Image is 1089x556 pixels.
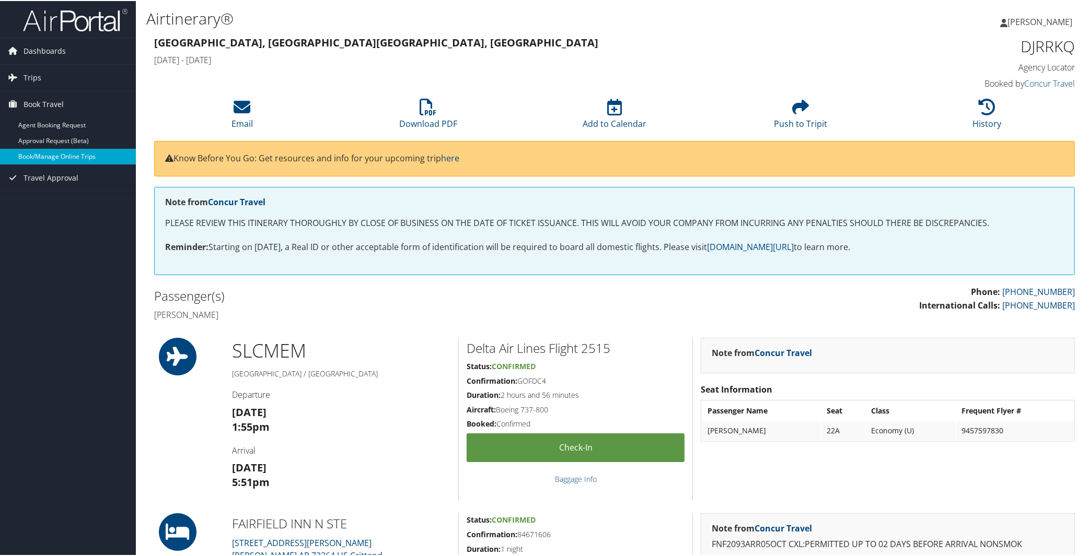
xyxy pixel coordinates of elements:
[467,543,501,553] strong: Duration:
[208,195,265,207] a: Concur Travel
[165,240,208,252] strong: Reminder:
[702,420,820,439] td: [PERSON_NAME]
[866,400,955,419] th: Class
[467,543,685,553] h5: 1 night
[856,34,1075,56] h1: DJRRKQ
[467,514,492,524] strong: Status:
[712,537,1064,550] p: FNF2093ARR05OCT CXL:PERMITTED UP TO 02 DAYS BEFORE ARRIVAL NONSMOK
[232,337,450,363] h1: SLC MEM
[467,389,685,399] h5: 2 hours and 56 minutes
[165,216,1064,229] p: PLEASE REVIEW THIS ITINERARY THOROUGHLY BY CLOSE OF BUSINESS ON THE DATE OF TICKET ISSUANCE. THIS...
[555,473,597,483] a: Baggage Info
[165,240,1064,253] p: Starting on [DATE], a Real ID or other acceptable form of identification will be required to boar...
[467,404,685,414] h5: Boeing 737-800
[232,444,450,455] h4: Arrival
[23,7,128,31] img: airportal-logo.png
[441,151,459,163] a: here
[232,404,267,418] strong: [DATE]
[866,420,955,439] td: Economy (U)
[492,360,536,370] span: Confirmed
[712,346,812,358] strong: Note from
[231,103,253,128] a: Email
[856,61,1075,72] h4: Agency Locator
[956,420,1073,439] td: 9457597830
[821,420,865,439] td: 22A
[956,400,1073,419] th: Frequent Flyer #
[154,286,607,304] h2: Passenger(s)
[467,418,496,428] strong: Booked:
[821,400,865,419] th: Seat
[24,37,66,63] span: Dashboards
[701,383,772,394] strong: Seat Information
[467,375,517,385] strong: Confirmation:
[712,522,812,533] strong: Note from
[467,418,685,428] h5: Confirmed
[24,90,64,116] span: Book Travel
[755,346,812,358] a: Concur Travel
[467,404,496,413] strong: Aircraft:
[146,7,771,29] h1: Airtinerary®
[1024,77,1075,88] a: Concur Travel
[467,528,517,538] strong: Confirmation:
[154,53,841,65] h4: [DATE] - [DATE]
[24,64,41,90] span: Trips
[1000,5,1083,37] a: [PERSON_NAME]
[492,514,536,524] span: Confirmed
[467,389,501,399] strong: Duration:
[1002,299,1075,310] a: [PHONE_NUMBER]
[399,103,457,128] a: Download PDF
[467,360,492,370] strong: Status:
[583,103,646,128] a: Add to Calendar
[165,195,265,207] strong: Note from
[774,103,827,128] a: Push to Tripit
[467,375,685,385] h5: GOFDC4
[707,240,794,252] a: [DOMAIN_NAME][URL]
[24,164,78,190] span: Travel Approval
[232,474,270,488] strong: 5:51pm
[467,528,685,539] h5: 84671606
[232,368,450,378] h5: [GEOGRAPHIC_DATA] / [GEOGRAPHIC_DATA]
[165,151,1064,164] p: Know Before You Go: Get resources and info for your upcoming trip
[467,338,685,356] h2: Delta Air Lines Flight 2515
[919,299,1000,310] strong: International Calls:
[972,103,1001,128] a: History
[856,77,1075,88] h4: Booked by
[154,308,607,320] h4: [PERSON_NAME]
[467,432,685,461] a: Check-in
[232,514,450,531] h2: FAIRFIELD INN N STE
[971,285,1000,297] strong: Phone:
[1007,15,1072,27] span: [PERSON_NAME]
[1002,285,1075,297] a: [PHONE_NUMBER]
[232,388,450,399] h4: Departure
[702,400,820,419] th: Passenger Name
[232,419,270,433] strong: 1:55pm
[232,459,267,474] strong: [DATE]
[755,522,812,533] a: Concur Travel
[154,34,598,49] strong: [GEOGRAPHIC_DATA], [GEOGRAPHIC_DATA] [GEOGRAPHIC_DATA], [GEOGRAPHIC_DATA]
